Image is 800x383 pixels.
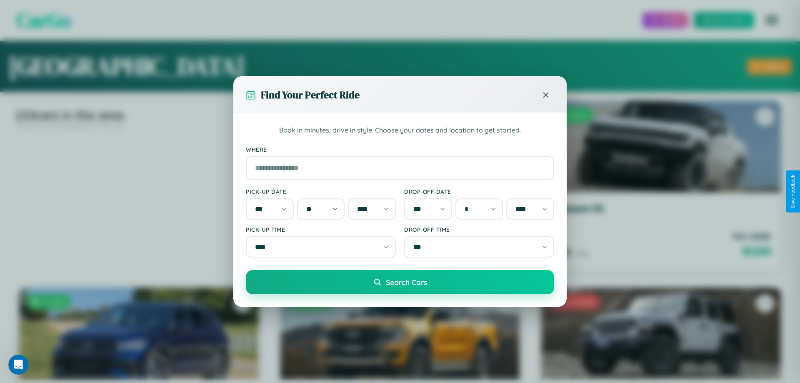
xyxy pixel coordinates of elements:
label: Pick-up Time [246,226,396,233]
button: Search Cars [246,270,554,294]
label: Drop-off Date [404,188,554,195]
p: Book in minutes, drive in style. Choose your dates and location to get started. [246,125,554,136]
h3: Find Your Perfect Ride [261,88,360,102]
label: Where [246,146,554,153]
label: Drop-off Time [404,226,554,233]
label: Pick-up Date [246,188,396,195]
span: Search Cars [386,278,427,287]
